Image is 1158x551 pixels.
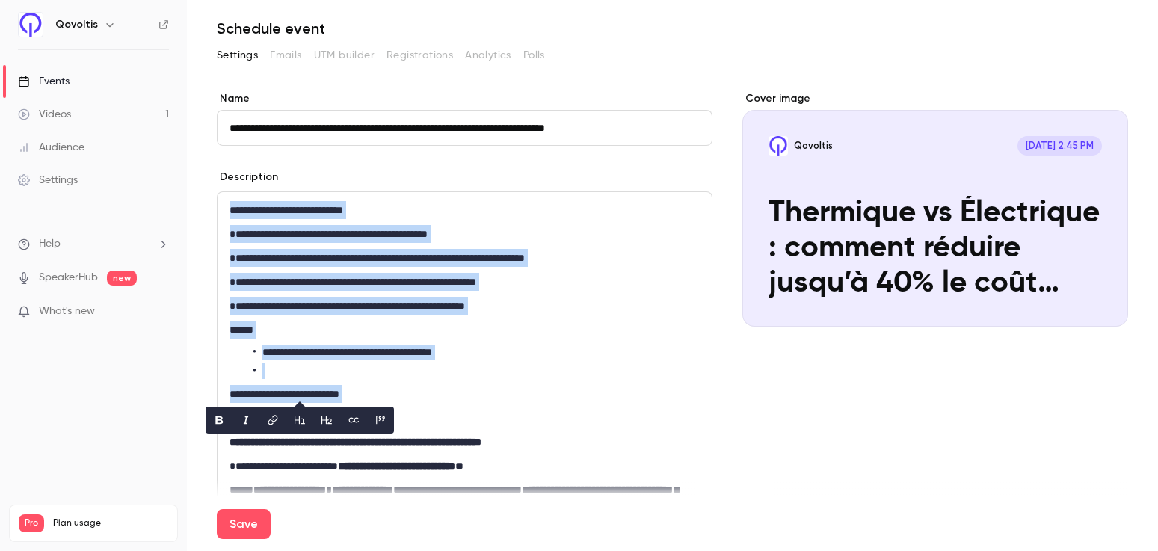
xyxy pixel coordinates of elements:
[217,91,712,106] label: Name
[18,173,78,188] div: Settings
[107,271,137,286] span: new
[465,48,511,64] span: Analytics
[18,140,84,155] div: Audience
[217,43,258,67] button: Settings
[270,48,301,64] span: Emails
[19,514,44,532] span: Pro
[39,236,61,252] span: Help
[53,517,168,529] span: Plan usage
[234,408,258,432] button: italic
[151,305,169,318] iframe: Noticeable Trigger
[217,509,271,539] button: Save
[39,304,95,319] span: What's new
[18,236,169,252] li: help-dropdown-opener
[19,13,43,37] img: Qovoltis
[742,91,1128,327] section: Cover image
[742,91,1128,106] label: Cover image
[18,107,71,122] div: Videos
[18,74,70,89] div: Events
[314,48,375,64] span: UTM builder
[217,19,1128,37] h1: Schedule event
[55,17,98,32] h6: Qovoltis
[39,270,98,286] a: SpeakerHub
[523,48,545,64] span: Polls
[217,170,278,185] label: Description
[207,408,231,432] button: bold
[261,408,285,432] button: link
[369,408,392,432] button: blockquote
[386,48,453,64] span: Registrations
